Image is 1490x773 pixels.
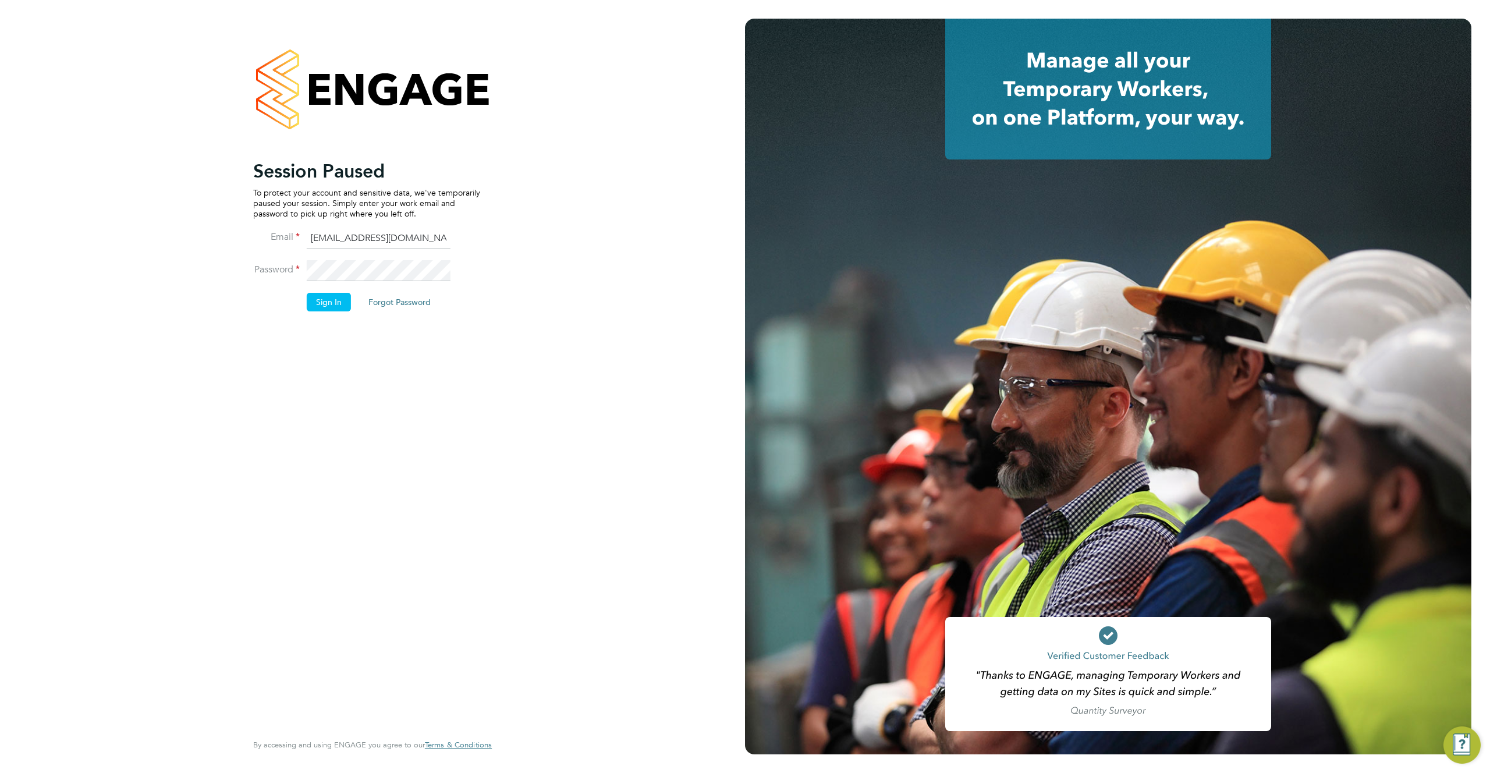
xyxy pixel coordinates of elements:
[359,293,440,311] button: Forgot Password
[253,740,492,750] span: By accessing and using ENGAGE you agree to our
[253,159,480,183] h2: Session Paused
[307,293,351,311] button: Sign In
[425,740,492,750] a: Terms & Conditions
[253,231,300,243] label: Email
[253,264,300,276] label: Password
[307,228,450,249] input: Enter your work email...
[1443,726,1481,764] button: Engage Resource Center
[253,187,480,219] p: To protect your account and sensitive data, we've temporarily paused your session. Simply enter y...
